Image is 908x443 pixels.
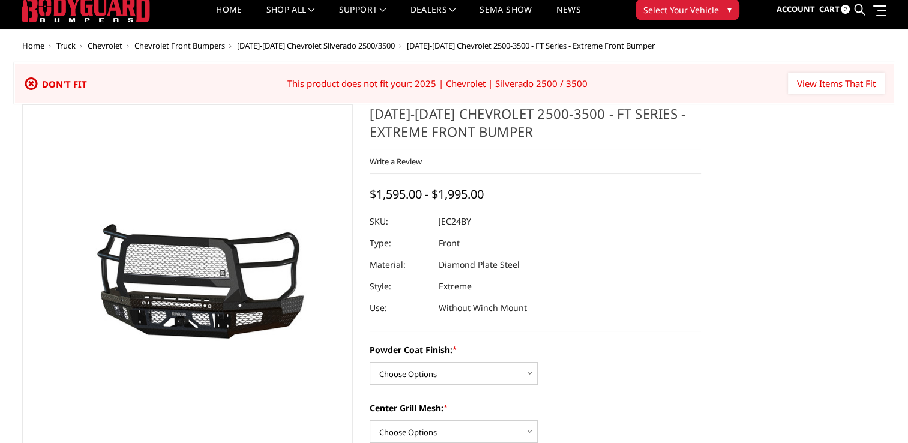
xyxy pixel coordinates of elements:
[841,5,850,14] span: 2
[237,40,395,51] a: [DATE]-[DATE] Chevrolet Silverado 2500/3500
[370,297,430,319] dt: Use:
[370,254,430,276] dt: Material:
[727,3,732,16] span: ▾
[370,343,701,356] label: Powder Coat Finish:
[370,211,430,232] dt: SKU:
[439,254,520,276] dd: Diamond Plate Steel
[339,5,386,29] a: Support
[848,385,908,443] iframe: Chat Widget
[776,4,814,14] span: Account
[134,40,225,51] a: Chevrolet Front Bumpers
[287,77,588,91] div: This product does not fit your: 2025 | Chevrolet | Silverado 2500 / 3500
[42,78,87,90] span: Don't Fit
[370,156,422,167] a: Write a Review
[480,5,532,29] a: SEMA Show
[22,40,44,51] a: Home
[439,211,471,232] dd: JEC24BY
[407,40,655,51] span: [DATE]-[DATE] Chevrolet 2500-3500 - FT Series - Extreme Front Bumper
[370,104,701,149] h1: [DATE]-[DATE] Chevrolet 2500-3500 - FT Series - Extreme Front Bumper
[819,4,839,14] span: Cart
[370,232,430,254] dt: Type:
[56,40,76,51] a: Truck
[370,186,484,202] span: $1,595.00 - $1,995.00
[370,276,430,297] dt: Style:
[788,73,885,94] input: View Items That Fit
[643,4,719,16] span: Select Your Vehicle
[439,276,472,297] dd: Extreme
[216,5,242,29] a: Home
[370,402,701,414] label: Center Grill Mesh:
[410,5,456,29] a: Dealers
[439,297,527,319] dd: Without Winch Mount
[266,5,315,29] a: shop all
[88,40,122,51] a: Chevrolet
[556,5,580,29] a: News
[439,232,460,254] dd: Front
